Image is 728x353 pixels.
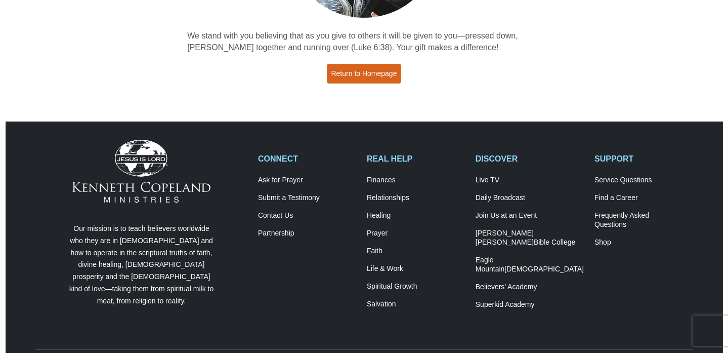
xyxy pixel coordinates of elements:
[476,193,584,203] a: Daily Broadcast
[594,176,693,185] a: Service Questions
[187,30,541,54] p: We stand with you believing that as you give to others it will be given to you—pressed down, [PER...
[594,154,693,164] h2: SUPPORT
[327,64,402,84] a: Return to Homepage
[367,247,465,256] a: Faith
[594,211,693,229] a: Frequently AskedQuestions
[258,176,356,185] a: Ask for Prayer
[258,193,356,203] a: Submit a Testimony
[367,211,465,220] a: Healing
[534,238,576,246] span: Bible College
[594,193,693,203] a: Find a Career
[476,229,584,247] a: [PERSON_NAME] [PERSON_NAME]Bible College
[476,176,584,185] a: Live TV
[258,229,356,238] a: Partnership
[476,154,584,164] h2: DISCOVER
[476,211,584,220] a: Join Us at an Event
[67,223,216,307] p: Our mission is to teach believers worldwide who they are in [DEMOGRAPHIC_DATA] and how to operate...
[367,176,465,185] a: Finances
[476,256,584,274] a: Eagle Mountain[DEMOGRAPHIC_DATA]
[594,238,693,247] a: Shop
[476,300,584,309] a: Superkid Academy
[367,154,465,164] h2: REAL HELP
[258,211,356,220] a: Contact Us
[367,193,465,203] a: Relationships
[504,265,584,273] span: [DEMOGRAPHIC_DATA]
[72,140,210,203] img: Kenneth Copeland Ministries
[367,300,465,309] a: Salvation
[258,154,356,164] h2: CONNECT
[367,264,465,273] a: Life & Work
[476,283,584,292] a: Believers’ Academy
[367,229,465,238] a: Prayer
[367,282,465,291] a: Spiritual Growth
